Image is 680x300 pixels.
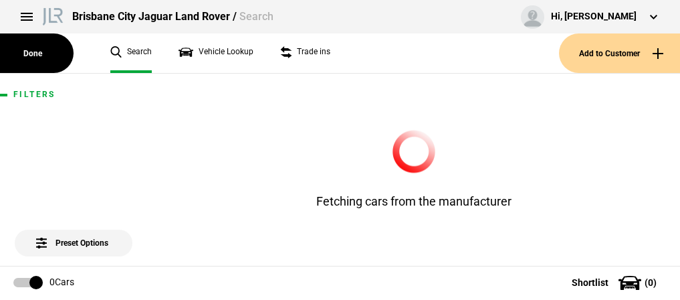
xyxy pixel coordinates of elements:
[49,276,74,289] div: 0 Cars
[645,278,657,287] span: ( 0 )
[572,278,608,287] span: Shortlist
[280,33,330,73] a: Trade ins
[559,33,680,73] button: Add to Customer
[72,9,273,24] div: Brisbane City Jaguar Land Rover /
[239,10,273,23] span: Search
[39,222,108,248] span: Preset Options
[110,33,152,73] a: Search
[552,266,680,299] button: Shortlist(0)
[13,90,134,99] h1: Filters
[551,10,637,23] div: Hi, [PERSON_NAME]
[40,5,66,25] img: landrover.png
[179,33,253,73] a: Vehicle Lookup
[247,130,581,210] div: Fetching cars from the manufacturer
